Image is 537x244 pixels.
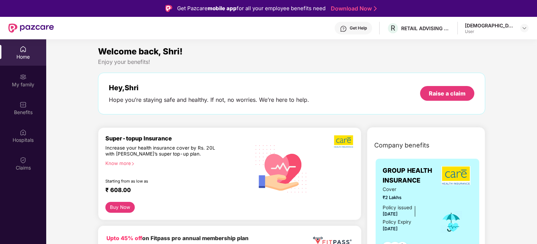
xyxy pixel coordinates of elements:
img: Stroke [374,5,377,12]
div: Increase your health insurance cover by Rs. 20L with [PERSON_NAME]’s super top-up plan. [105,145,220,158]
img: svg+xml;base64,PHN2ZyB3aWR0aD0iMjAiIGhlaWdodD0iMjAiIHZpZXdCb3g9IjAgMCAyMCAyMCIgZmlsbD0ibm9uZSIgeG... [20,73,27,80]
div: [DEMOGRAPHIC_DATA] [465,22,514,29]
div: Enjoy your benefits! [98,58,486,66]
div: RETAIL ADVISING SERVICES LLP [401,25,450,32]
div: Policy issued [383,204,412,211]
img: svg+xml;base64,PHN2ZyBpZD0iSG9tZSIgeG1sbnM9Imh0dHA6Ly93d3cudzMub3JnLzIwMDAvc3ZnIiB3aWR0aD0iMjAiIG... [20,46,27,53]
img: svg+xml;base64,PHN2ZyBpZD0iQmVuZWZpdHMiIHhtbG5zPSJodHRwOi8vd3d3LnczLm9yZy8yMDAwL3N2ZyIgd2lkdGg9Ij... [20,101,27,108]
button: Buy Now [105,202,135,213]
strong: mobile app [208,5,237,12]
span: GROUP HEALTH INSURANCE [383,166,440,186]
div: Super-topup Insurance [105,135,250,142]
div: ₹ 608.00 [105,186,243,195]
div: Get Help [350,25,367,31]
span: [DATE] [383,226,398,231]
div: User [465,29,514,34]
div: Policy Expiry [383,218,411,226]
img: svg+xml;base64,PHN2ZyBpZD0iRHJvcGRvd24tMzJ4MzIiIHhtbG5zPSJodHRwOi8vd3d3LnczLm9yZy8yMDAwL3N2ZyIgd2... [522,25,527,31]
b: Upto 45% off [106,235,142,242]
div: Hope you’re staying safe and healthy. If not, no worries. We’re here to help. [109,96,309,104]
span: Cover [383,186,431,193]
a: Download Now [331,5,375,12]
span: Welcome back, Shri! [98,46,183,57]
div: Hey, Shri [109,84,309,92]
span: [DATE] [383,211,398,217]
img: New Pazcare Logo [8,24,54,33]
span: right [131,162,135,166]
img: icon [440,211,463,234]
div: Starting from as low as [105,179,221,184]
span: ₹2 Lakhs [383,194,431,201]
div: Get Pazcare for all your employee benefits need [177,4,326,13]
span: Company benefits [374,140,430,150]
b: on Fitpass pro annual membership plan [106,235,249,242]
img: svg+xml;base64,PHN2ZyB4bWxucz0iaHR0cDovL3d3dy53My5vcmcvMjAwMC9zdmciIHhtbG5zOnhsaW5rPSJodHRwOi8vd3... [250,137,313,200]
img: svg+xml;base64,PHN2ZyBpZD0iSG9zcGl0YWxzIiB4bWxucz0iaHR0cDovL3d3dy53My5vcmcvMjAwMC9zdmciIHdpZHRoPS... [20,129,27,136]
div: Raise a claim [429,90,466,97]
span: R [391,24,395,32]
img: b5dec4f62d2307b9de63beb79f102df3.png [334,135,354,148]
img: svg+xml;base64,PHN2ZyBpZD0iQ2xhaW0iIHhtbG5zPSJodHRwOi8vd3d3LnczLm9yZy8yMDAwL3N2ZyIgd2lkdGg9IjIwIi... [20,157,27,164]
img: Logo [165,5,172,12]
img: insurerLogo [441,166,470,185]
div: Know more [105,160,246,165]
img: svg+xml;base64,PHN2ZyBpZD0iSGVscC0zMngzMiIgeG1sbnM9Imh0dHA6Ly93d3cudzMub3JnLzIwMDAvc3ZnIiB3aWR0aD... [340,25,347,32]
